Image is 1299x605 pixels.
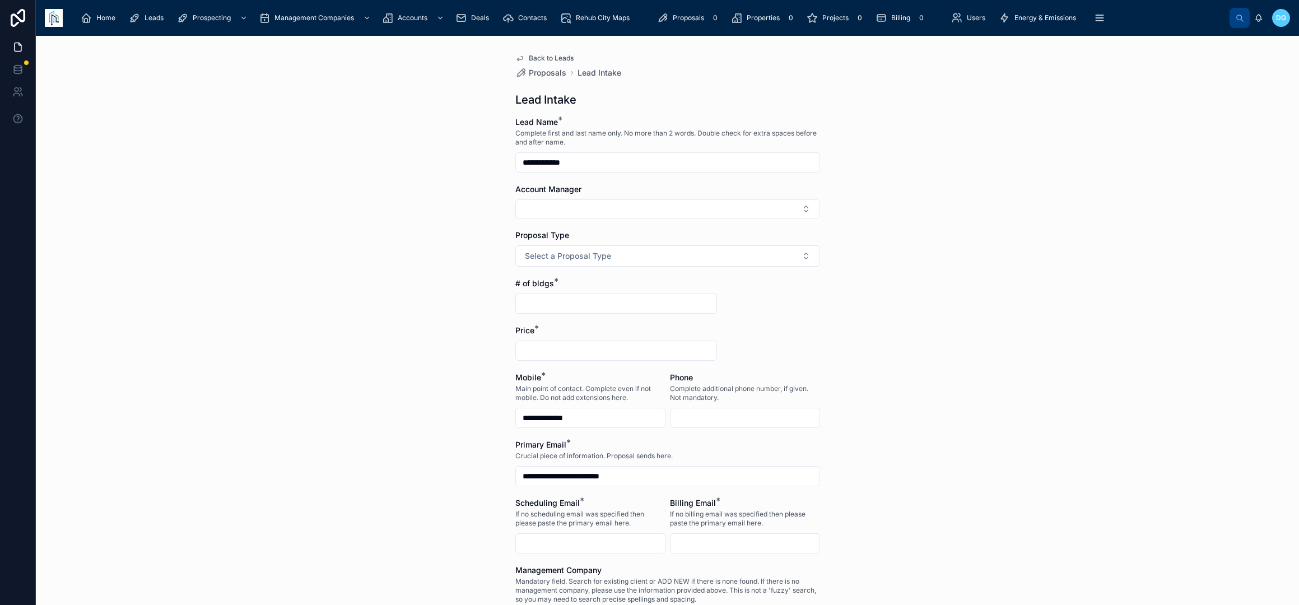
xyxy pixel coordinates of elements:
h1: Lead Intake [515,92,576,108]
button: Select Button [515,199,820,218]
span: Complete additional phone number, if given. Not mandatory. [670,384,820,402]
span: Users [967,13,985,22]
a: Rehub City Maps [557,8,637,28]
span: Price [515,325,534,335]
span: Proposals [673,13,704,22]
span: Billing [891,13,910,22]
img: App logo [45,9,63,27]
span: Crucial piece of information. Proposal sends here. [515,452,673,460]
span: Complete first and last name only. No more than 2 words. Double check for extra spaces before and... [515,129,820,147]
span: If no billing email was specified then please paste the primary email here. [670,510,820,528]
span: Proposals [529,67,566,78]
span: Billing Email [670,498,716,508]
div: 0 [915,11,928,25]
a: Lead Intake [578,67,621,78]
span: Leads [145,13,164,22]
span: Main point of contact. Complete even if not mobile. Do not add extensions here. [515,384,665,402]
span: Projects [822,13,849,22]
span: Prospecting [193,13,231,22]
span: Primary Email [515,440,566,449]
span: Rehub City Maps [576,13,630,22]
span: Properties [747,13,780,22]
span: Proposal Type [515,230,569,240]
span: Mandatory field. Search for existing client or ADD NEW if there is none found. If there is no man... [515,577,820,604]
a: Proposals [515,67,566,78]
a: Back to Leads [515,54,574,63]
div: scrollable content [72,6,1230,30]
span: Management Company [515,565,602,575]
span: Home [96,13,115,22]
div: 0 [709,11,722,25]
a: Prospecting [174,8,253,28]
a: Accounts [379,8,450,28]
span: If no scheduling email was specified then please paste the primary email here. [515,510,665,528]
span: Deals [471,13,489,22]
a: Home [77,8,123,28]
div: 0 [853,11,867,25]
span: Mobile [515,373,541,382]
span: Management Companies [274,13,354,22]
span: Energy & Emissions [1014,13,1076,22]
span: Scheduling Email [515,498,580,508]
a: Users [948,8,993,28]
a: Properties0 [728,8,801,28]
span: Lead Name [515,117,558,127]
a: Proposals0 [654,8,725,28]
div: 0 [784,11,798,25]
button: Select Button [515,245,820,267]
span: Back to Leads [529,54,574,63]
a: Management Companies [255,8,376,28]
a: Energy & Emissions [995,8,1084,28]
span: Phone [670,373,693,382]
a: Contacts [499,8,555,28]
a: Leads [125,8,171,28]
span: # of bldgs [515,278,554,288]
span: Accounts [398,13,427,22]
span: DG [1276,13,1286,22]
a: Projects0 [803,8,870,28]
a: Billing0 [872,8,932,28]
a: Deals [452,8,497,28]
span: Contacts [518,13,547,22]
span: Account Manager [515,184,581,194]
span: Select a Proposal Type [525,250,611,262]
